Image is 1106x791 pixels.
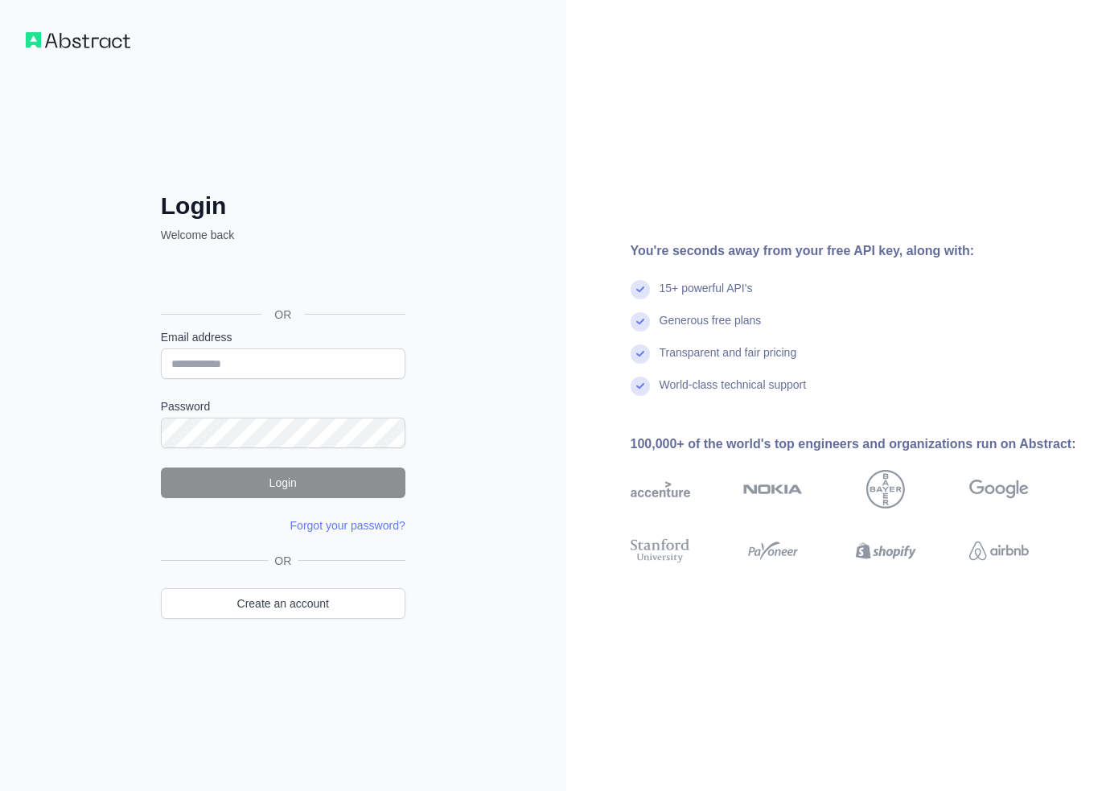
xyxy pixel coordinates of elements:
img: nokia [743,470,803,509]
img: bayer [866,470,905,509]
span: OR [261,307,304,323]
a: Forgot your password? [290,519,405,532]
img: shopify [856,536,915,566]
img: payoneer [743,536,803,566]
img: accenture [631,470,690,509]
img: check mark [631,280,650,299]
img: airbnb [969,536,1029,566]
p: Welcome back [161,227,405,243]
button: Login [161,468,405,498]
img: check mark [631,377,650,396]
h2: Login [161,192,405,220]
label: Password [161,398,405,414]
img: check mark [631,344,650,364]
a: Create an account [161,588,405,619]
div: 100,000+ of the world's top engineers and organizations run on Abstract: [631,435,1081,454]
div: You're seconds away from your free API key, along with: [631,241,1081,261]
span: OR [268,553,298,569]
div: Transparent and fair pricing [660,344,797,377]
div: 15+ powerful API's [660,280,753,312]
img: check mark [631,312,650,332]
img: google [969,470,1029,509]
iframe: Botão "Fazer login com o Google" [153,261,410,296]
img: Workflow [26,32,130,48]
img: stanford university [631,536,690,566]
label: Email address [161,329,405,345]
div: World-class technical support [660,377,807,409]
div: Generous free plans [660,312,762,344]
